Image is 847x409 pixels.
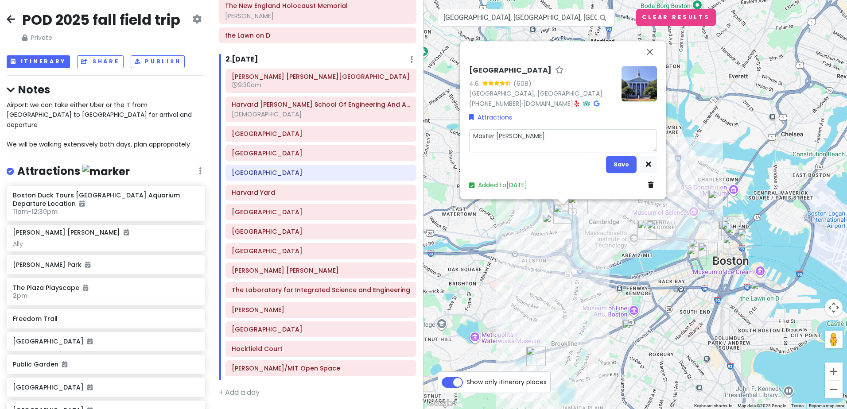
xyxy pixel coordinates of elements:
[232,247,410,255] h6: Rockefeller Hall
[553,204,573,224] div: Harvard Business School
[124,229,129,235] i: Added to itinerary
[809,403,844,408] a: Report a map error
[720,221,739,240] div: The New England Holocaust Memorial
[13,337,198,345] h6: [GEOGRAPHIC_DATA]
[7,100,194,149] span: Airport: we can take either Uber or the T from [GEOGRAPHIC_DATA] to [GEOGRAPHIC_DATA] for arrival...
[232,364,410,372] h6: Kendall/MIT Open Space
[583,100,590,107] i: Tripadvisor
[687,246,707,266] div: Public Garden
[622,288,629,295] div: Fenway Park
[232,345,410,353] h6: Hockfield Court
[791,403,804,408] a: Terms (opens in new tab)
[17,164,130,179] h4: Attractions
[647,220,666,240] div: Kendall/MIT Open Space
[438,9,615,27] input: Search a place
[13,315,198,323] h6: Freedom Trail
[13,291,27,300] span: 2pm
[738,228,757,248] div: Boston Duck Tours New England Aquarium Departure Location
[723,235,742,255] div: Post Office Square
[469,99,522,108] a: [PHONE_NUMBER]
[736,226,755,245] div: Boston Marriott Long Wharf
[648,181,657,190] a: Delete place
[626,306,633,313] div: Back Bay Fens
[636,9,716,26] button: Clear Results
[637,220,657,239] div: Hockfield Court
[676,276,683,283] div: Copley Square
[87,338,93,344] i: Added to itinerary
[13,228,129,236] h6: [PERSON_NAME] [PERSON_NAME]
[639,41,661,62] button: Close
[469,79,482,89] div: 4.6
[555,66,564,75] a: Star place
[523,99,573,108] a: [DOMAIN_NAME]
[594,100,599,107] i: Google Maps
[232,81,261,89] span: 9:30am
[7,55,70,68] button: Itinerary
[225,31,410,39] h6: the Lawn on D
[77,55,123,68] button: Share
[722,216,741,235] div: Rose Kennedy Greenway
[622,66,657,101] img: Picture of the place
[232,100,410,108] h6: Harvard John A. Paulson School Of Engineering And Applied Sciences
[825,299,843,316] button: Map camera controls
[572,377,579,384] div: Emerald Necklace
[466,377,547,387] span: Show only itinerary places
[543,214,562,233] div: Harvard John A. Paulson School Of Engineering And Applied Sciences
[825,381,843,398] button: Zoom out
[719,221,738,240] div: The Plaza Playscape
[708,190,728,209] div: Paul Revere Park
[13,360,198,368] h6: Public Garden
[219,387,260,397] a: + Add a day
[232,73,410,81] h6: Frederick Law Olmsted National Historic Site
[469,112,512,122] a: Attractions
[82,165,130,178] img: marker
[79,201,85,207] i: Added to itinerary
[469,66,614,109] div: · ·
[87,384,93,390] i: Added to itinerary
[694,403,732,409] button: Keyboard shortcuts
[13,284,198,292] h6: The Plaza Playscape
[225,55,258,64] h6: 2 . [DATE]
[7,83,205,96] h4: Notes
[825,331,843,348] button: Drag Pegman onto the map to open Street View
[751,281,770,300] div: the Lawn on D
[426,397,455,409] img: Google
[698,243,718,262] div: Boston Common
[232,228,410,235] h6: Harvard Stem Cell Institute
[131,55,185,68] button: Publish
[13,261,198,269] h6: [PERSON_NAME] Park
[469,89,602,98] a: [GEOGRAPHIC_DATA], [GEOGRAPHIC_DATA]
[726,225,745,244] div: Faneuil Hall Marketplace
[232,266,410,274] h6: Conant Hall
[738,403,786,408] span: Map data ©2025 Google
[426,397,455,409] a: Open this area in Google Maps (opens a new window)
[232,306,410,314] h6: Tanner fountain
[721,221,741,240] div: Union Oyster House
[13,207,58,216] span: 11am - 12:30pm
[469,129,657,152] textarea: Master pl
[526,347,546,366] div: Frederick Law Olmsted National Historic Site
[232,149,410,157] h6: Dunster House
[225,12,410,20] div: [PERSON_NAME]
[656,295,663,302] div: Christian Science Plaza
[232,169,410,177] h6: Harvard Square
[22,11,180,29] h2: POD 2025 fall field trip
[225,2,410,10] h6: The New England Holocaust Memorial
[689,239,708,259] div: Beacon Hill
[83,285,88,291] i: Added to itinerary
[232,325,410,333] h6: Harvard Science Center Plaza
[13,191,198,207] h6: Boston Duck Tours [GEOGRAPHIC_DATA] Aquarium Departure Location
[469,66,552,75] h6: [GEOGRAPHIC_DATA]
[606,156,637,173] button: Save
[469,181,527,190] a: Added to[DATE]
[513,79,532,89] div: (608)
[13,383,198,391] h6: [GEOGRAPHIC_DATA]
[232,189,410,197] h6: Harvard Yard
[232,130,410,138] h6: Harvard Business School
[568,195,588,214] div: Dunster House
[232,286,410,294] h6: The Laboratory for Integrated Science and Engineering
[672,279,679,286] div: Boston Public Library - Central Library
[13,240,198,248] div: Ally
[796,162,804,169] div: Condor Street Urban Wild
[85,262,90,268] i: Added to itinerary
